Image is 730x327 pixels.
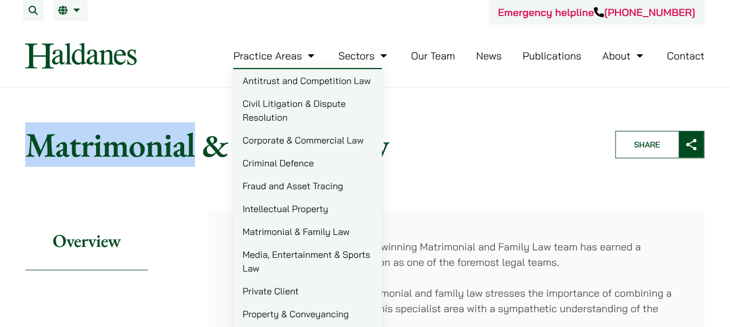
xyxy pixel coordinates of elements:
[58,6,83,15] a: EN
[233,69,382,92] a: Antitrust and Competition Law
[233,280,382,302] a: Private Client
[233,197,382,220] a: Intellectual Property
[233,174,382,197] a: Fraud and Asset Tracing
[616,131,705,158] button: Share
[602,49,646,62] a: About
[616,131,679,158] span: Share
[498,6,696,19] a: Emergency helpline[PHONE_NUMBER]
[667,49,705,62] a: Contact
[233,151,382,174] a: Criminal Defence
[233,243,382,280] a: Media, Entertainment & Sports Law
[411,49,455,62] a: Our Team
[25,124,596,165] h1: Matrimonial & Family Law
[233,129,382,151] a: Corporate & Commercial Law
[339,49,390,62] a: Sectors
[236,239,677,270] p: [PERSON_NAME]’ multi-award-winning Matrimonial and Family Law team has earned a reputation throug...
[25,212,148,270] h2: Overview
[233,49,318,62] a: Practice Areas
[233,92,382,129] a: Civil Litigation & Dispute Resolution
[233,302,382,325] a: Property & Conveyancing
[25,43,137,69] img: Logo of Haldanes
[233,220,382,243] a: Matrimonial & Family Law
[523,49,582,62] a: Publications
[477,49,502,62] a: News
